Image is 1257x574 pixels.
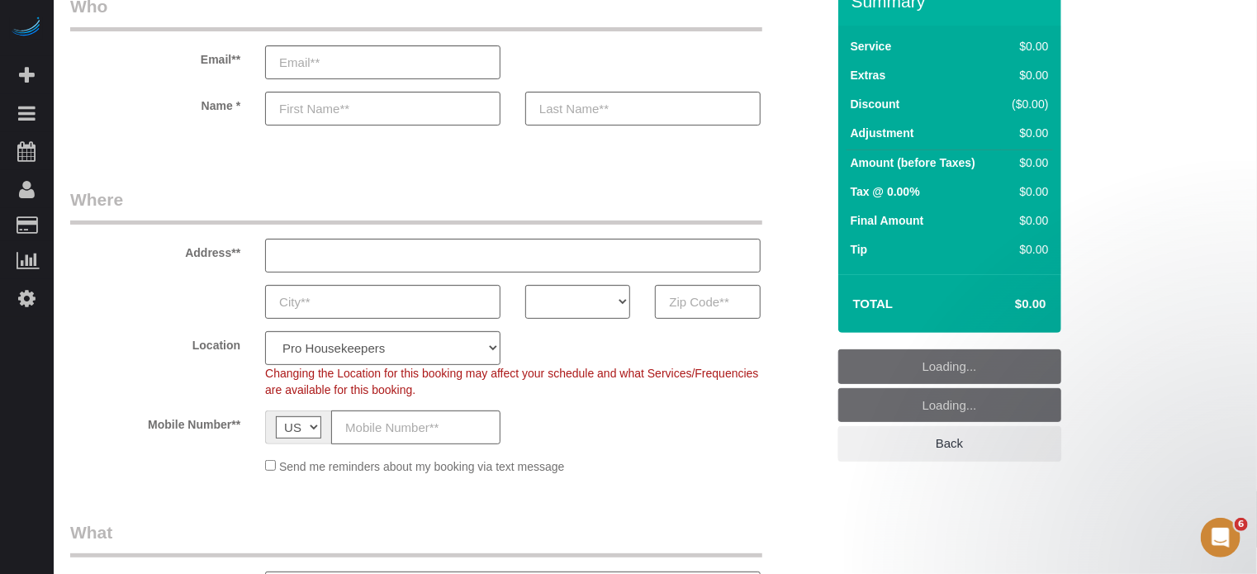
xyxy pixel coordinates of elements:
input: Zip Code** [655,285,760,319]
input: Last Name** [525,92,761,126]
div: $0.00 [1005,241,1049,258]
label: Service [851,38,892,55]
label: Name * [58,92,253,114]
input: Mobile Number** [331,410,500,444]
iframe: Intercom notifications message [927,414,1257,529]
label: Location [58,331,253,353]
div: $0.00 [1005,38,1049,55]
legend: Where [70,187,762,225]
div: $0.00 [1005,212,1049,229]
span: 6 [1235,518,1248,531]
div: ($0.00) [1005,96,1049,112]
div: $0.00 [1005,154,1049,171]
label: Amount (before Taxes) [851,154,975,171]
label: Final Amount [851,212,924,229]
label: Extras [851,67,886,83]
a: Back [838,426,1061,461]
span: Send me reminders about my booking via text message [279,460,565,473]
span: Changing the Location for this booking may affect your schedule and what Services/Frequencies are... [265,367,758,396]
label: Tax @ 0.00% [851,183,920,200]
strong: Total [853,296,894,311]
div: $0.00 [1005,67,1049,83]
input: First Name** [265,92,500,126]
h4: $0.00 [965,297,1046,311]
label: Mobile Number** [58,410,253,433]
label: Adjustment [851,125,914,141]
label: Discount [851,96,900,112]
legend: What [70,520,762,557]
div: $0.00 [1005,183,1049,200]
div: $0.00 [1005,125,1049,141]
img: Automaid Logo [10,17,43,40]
label: Tip [851,241,868,258]
iframe: Intercom live chat [1201,518,1240,557]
